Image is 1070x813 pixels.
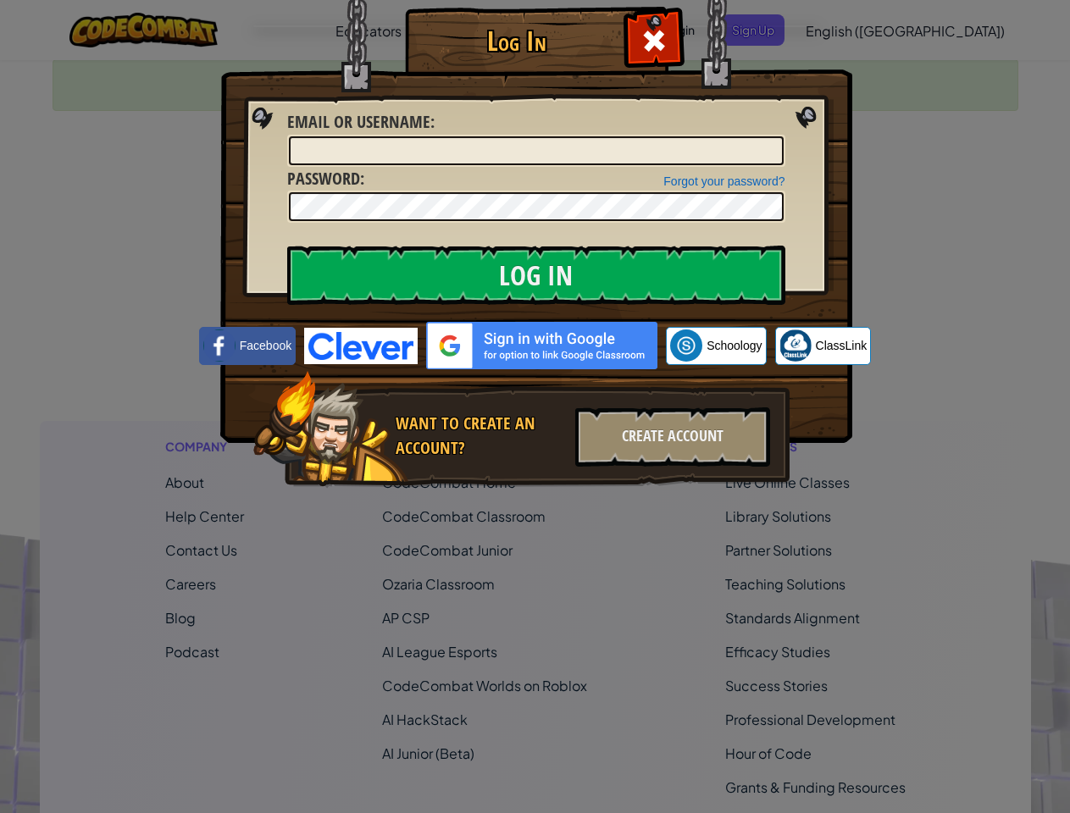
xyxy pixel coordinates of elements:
input: Log In [287,246,785,305]
h1: Log In [409,26,625,56]
img: schoology.png [670,329,702,362]
img: clever-logo-blue.png [304,328,418,364]
div: Create Account [575,407,770,467]
span: Password [287,167,360,190]
a: Forgot your password? [663,174,784,188]
span: Schoology [707,337,762,354]
div: Want to create an account? [396,412,565,460]
span: Email or Username [287,110,430,133]
img: facebook_small.png [203,329,236,362]
img: classlink-logo-small.png [779,329,812,362]
label: : [287,110,435,135]
label: : [287,167,364,191]
span: Facebook [240,337,291,354]
span: ClassLink [816,337,868,354]
img: gplus_sso_button2.svg [426,322,657,369]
